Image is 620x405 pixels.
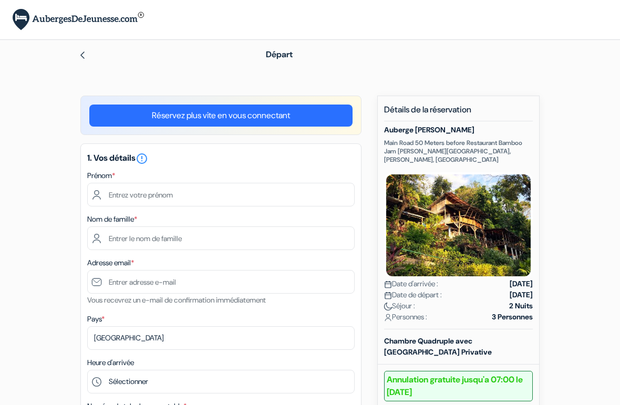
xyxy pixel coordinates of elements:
i: error_outline [136,152,148,165]
label: Nom de famille [87,214,137,225]
label: Adresse email [87,257,134,268]
label: Heure d'arrivée [87,357,134,368]
input: Entrer adresse e-mail [87,270,355,294]
span: Date de départ : [384,289,442,300]
img: calendar.svg [384,292,392,299]
img: user_icon.svg [384,314,392,321]
h5: 1. Vos détails [87,152,355,165]
img: AubergesDeJeunesse.com [13,9,144,30]
label: Pays [87,314,105,325]
span: Séjour : [384,300,415,311]
b: Chambre Quadruple avec [GEOGRAPHIC_DATA] Privative [384,336,492,357]
small: Vous recevrez un e-mail de confirmation immédiatement [87,295,266,305]
input: Entrez votre prénom [87,183,355,206]
img: calendar.svg [384,281,392,288]
h5: Auberge [PERSON_NAME] [384,126,533,134]
span: Personnes : [384,311,427,323]
a: Réservez plus vite en vous connectant [89,105,353,127]
a: error_outline [136,152,148,163]
span: Départ [266,49,293,60]
p: Main Road 50 Meters before Restaurant Bamboo Jam [PERSON_NAME][GEOGRAPHIC_DATA], [PERSON_NAME], [... [384,139,533,164]
strong: [DATE] [510,289,533,300]
h5: Détails de la réservation [384,105,533,121]
strong: 3 Personnes [492,311,533,323]
strong: [DATE] [510,278,533,289]
img: moon.svg [384,303,392,310]
span: Date d'arrivée : [384,278,438,289]
input: Entrer le nom de famille [87,226,355,250]
b: Annulation gratuite jusqu'a 07:00 le [DATE] [384,371,533,401]
label: Prénom [87,170,115,181]
img: left_arrow.svg [78,51,87,59]
strong: 2 Nuits [509,300,533,311]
